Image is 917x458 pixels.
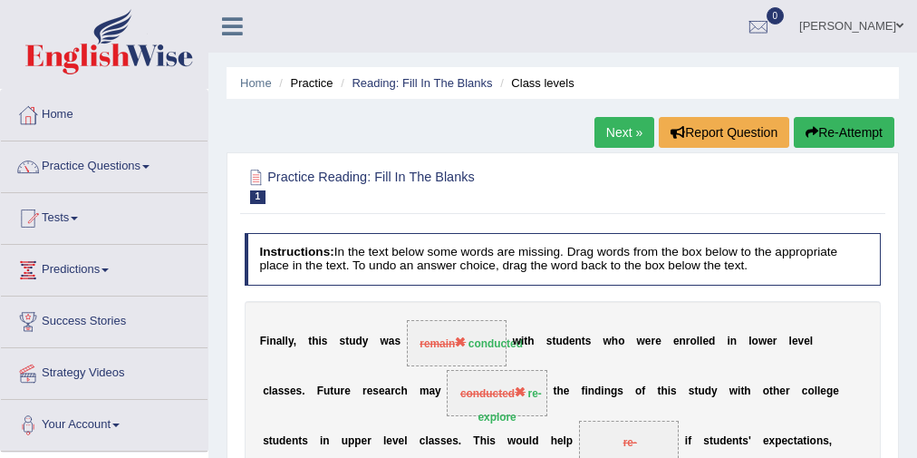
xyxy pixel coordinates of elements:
b: o [763,385,769,397]
b: i [584,385,587,397]
b: n [292,434,298,447]
b: u [523,434,529,447]
b: h [480,434,487,447]
a: Practice Questions [1,141,208,187]
b: l [285,335,288,347]
a: Next » [594,117,654,148]
b: u [349,335,355,347]
b: c [802,385,808,397]
b: s [394,335,401,347]
b: s [585,335,592,347]
b: o [618,335,624,347]
b: e [833,385,839,397]
b: f [582,385,585,397]
a: Home [240,76,272,90]
b: a [385,385,391,397]
b: t [794,434,797,447]
b: s [263,434,269,447]
b: o [516,434,522,447]
b: l [529,434,532,447]
b: t [582,335,585,347]
b: w [637,335,645,347]
b: l [269,385,272,397]
b: l [383,434,386,447]
b: u [698,385,704,397]
b: e [557,434,564,447]
b: i [685,434,688,447]
b: d [563,335,569,347]
b: y [711,385,718,397]
strong: conducted [468,337,523,350]
b: h [551,434,557,447]
b: t [298,434,302,447]
b: s [617,385,623,397]
span: remain [420,337,466,350]
b: a [429,434,435,447]
b: c [420,434,426,447]
b: n [604,385,611,397]
h4: In the text below some words are missing. Drag words from the box below to the appropriate place ... [245,233,882,285]
b: t [803,434,806,447]
b: y [362,335,369,347]
b: t [552,335,555,347]
b: v [392,434,399,447]
b: e [645,335,652,347]
li: Class levels [496,74,574,92]
b: w [513,335,521,347]
span: Drop target [447,370,547,416]
button: Report Question [659,117,789,148]
h2: Practice Reading: Fill In The Blanks [245,166,640,204]
b: d [532,434,538,447]
b: t [740,385,744,397]
b: n [323,434,329,447]
b: t [269,434,273,447]
b: a [797,434,804,447]
b: u [342,434,348,447]
b: r [362,385,367,397]
a: Tests [1,193,208,239]
b: s [546,335,553,347]
b: e [781,434,787,447]
b: l [425,434,428,447]
a: Your Account [1,400,208,445]
b: o [810,434,816,447]
b: e [655,335,661,347]
b: x [769,434,776,447]
b: s [372,385,379,397]
b: . [458,434,461,447]
b: g [611,385,617,397]
b: e [763,434,769,447]
b: r [651,335,655,347]
b: f [642,385,645,397]
b: , [829,434,832,447]
b: s [440,434,447,447]
b: . [302,385,304,397]
b: h [527,335,534,347]
b: s [284,385,290,397]
b: l [404,434,407,447]
b: p [775,434,781,447]
b: s [452,434,458,447]
b: e [344,385,351,397]
b: e [367,385,373,397]
b: e [767,335,773,347]
b: t [738,434,742,447]
b: a [389,335,395,347]
b: u [713,434,719,447]
b: e [362,434,368,447]
b: e [673,335,680,347]
b: F [260,335,266,347]
b: i [521,335,524,347]
b: h [312,335,318,347]
b: w [507,434,516,447]
b: e [399,434,405,447]
b: l [815,385,817,397]
li: Practice [275,74,333,92]
b: i [318,335,321,347]
b: u [273,434,279,447]
b: ' [748,434,751,447]
b: r [786,385,790,397]
b: w [603,335,612,347]
b: a [276,335,283,347]
b: s [296,385,303,397]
